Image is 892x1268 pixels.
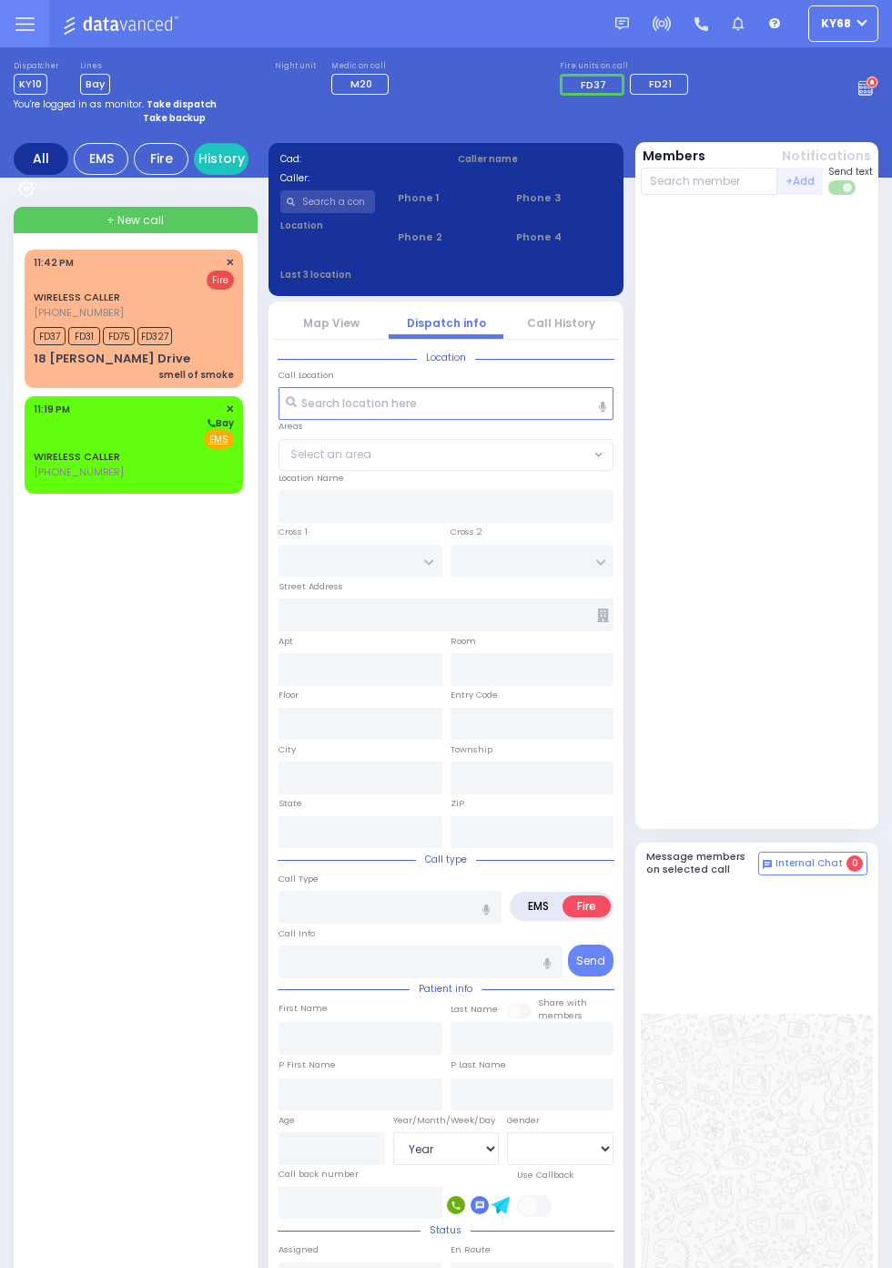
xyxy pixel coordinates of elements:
span: Other building occupants [597,608,609,622]
label: EMS [513,895,563,917]
span: Call type [416,853,476,866]
label: P Last Name [451,1058,506,1071]
span: FD31 [68,327,100,345]
label: Turn off text [828,179,857,197]
label: Last 3 location [280,268,447,281]
span: Bay [205,416,234,430]
div: 18 [PERSON_NAME] Drive [34,350,190,368]
span: Bay [80,74,110,95]
span: You're logged in as monitor. [14,97,144,111]
label: Caller: [280,171,435,185]
button: Internal Chat 0 [758,852,867,875]
span: Status [421,1223,471,1237]
label: Call Type [279,873,319,885]
strong: Take dispatch [147,97,217,111]
label: Caller name [458,152,613,166]
span: Phone 4 [516,230,612,245]
span: FD75 [103,327,135,345]
div: EMS [74,143,128,175]
label: Floor [279,689,299,701]
label: Age [279,1114,295,1127]
label: State [279,797,302,810]
label: Entry Code [451,689,498,701]
input: Search location here [279,387,613,420]
a: History [194,143,248,175]
button: Members [643,147,705,166]
label: Location [280,219,376,232]
span: [PHONE_NUMBER] [34,305,124,320]
span: KY10 [14,74,47,95]
span: Phone 1 [398,190,493,206]
label: Lines [80,61,110,72]
label: Medic on call [331,61,394,72]
img: message.svg [615,17,629,31]
span: 11:19 PM [34,403,70,416]
label: Fire [563,895,611,917]
label: Cross 1 [279,526,308,538]
span: FD21 [649,77,672,91]
span: FD37 [581,77,606,92]
span: Location [417,351,475,364]
label: Fire units on call [560,61,694,72]
label: Cross 2 [451,526,482,538]
span: ✕ [226,402,234,417]
label: Apt [279,635,293,648]
span: FD37 [34,327,66,345]
span: ky68 [821,15,851,32]
input: Search a contact [280,190,376,213]
h5: Message members on selected call [646,851,759,874]
div: All [14,143,68,175]
label: Use Callback [517,1169,573,1181]
span: + New call [106,212,164,229]
label: Cad: [280,152,435,166]
small: Share with [538,997,587,1008]
a: WIRELESS CALLER [34,449,120,464]
label: ZIP [451,797,464,810]
label: Call Info [279,927,315,940]
label: Call Location [279,369,334,382]
input: Search member [641,168,778,195]
label: Location Name [279,472,344,485]
label: City [279,743,296,756]
span: Fire [207,271,234,290]
label: First Name [279,1002,328,1015]
button: Notifications [782,147,871,166]
span: ✕ [226,255,234,271]
label: Assigned [279,1243,319,1256]
img: Logo [63,13,184,36]
strong: Take backup [143,111,206,125]
div: Year/Month/Week/Day [393,1114,500,1127]
img: comment-alt.png [763,860,772,869]
a: WIRELESS CALLER [34,290,120,304]
span: 11:42 PM [34,256,74,270]
div: Fire [134,143,188,175]
a: Dispatch info [407,315,486,331]
span: 0 [846,855,863,872]
label: Street Address [279,580,343,593]
label: Dispatcher [14,61,59,72]
label: Last Name [451,1003,498,1016]
div: smell of smoke [158,368,234,382]
span: Send text [828,165,873,179]
span: Internal Chat [775,857,843,870]
span: Patient info [410,982,481,996]
button: Send [568,945,613,977]
label: Night unit [275,61,316,72]
label: Township [451,743,492,756]
label: Areas [279,420,303,433]
span: M20 [350,77,372,91]
u: EMS [209,433,228,446]
span: Phone 3 [516,190,612,206]
label: Gender [507,1114,540,1127]
span: FD327 [137,327,172,345]
label: Call back number [279,1168,359,1181]
label: P First Name [279,1058,336,1071]
span: Select an area [290,446,371,463]
label: Room [451,635,476,648]
span: [PHONE_NUMBER] [34,465,124,479]
span: members [538,1009,583,1021]
a: Call History [527,315,595,331]
label: En Route [451,1243,491,1256]
span: Phone 2 [398,230,493,245]
button: ky68 [808,5,878,42]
